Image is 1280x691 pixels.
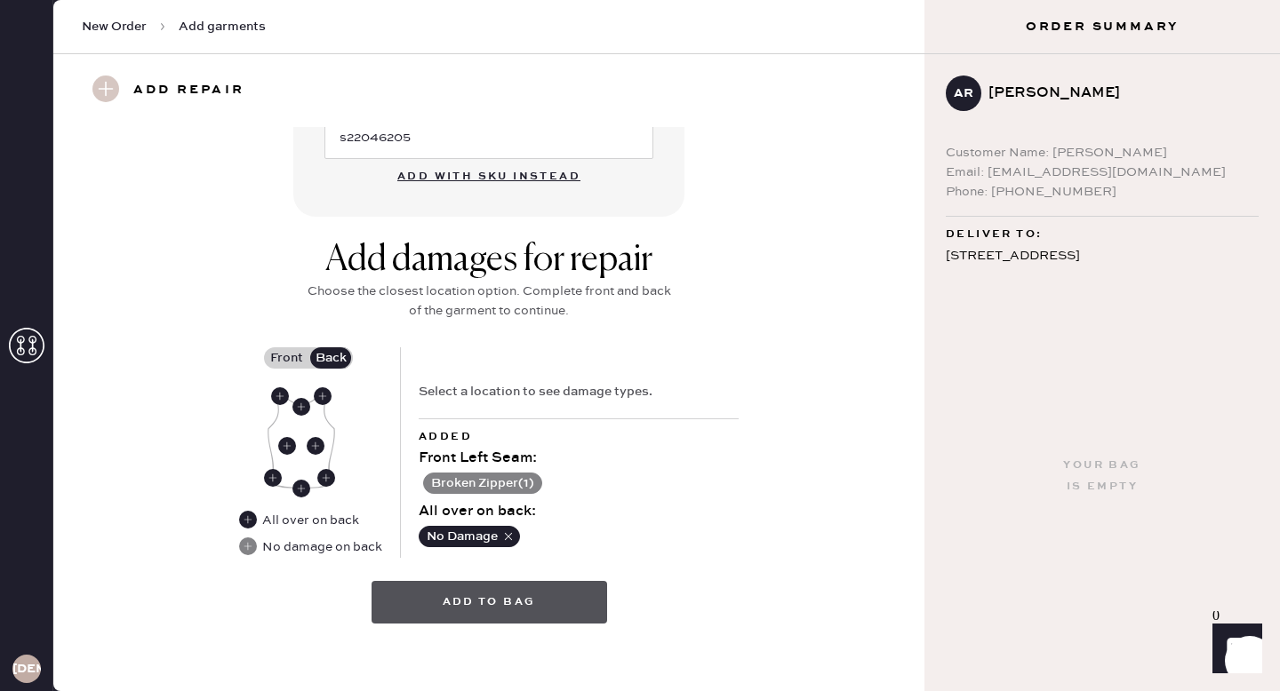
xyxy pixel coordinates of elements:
h3: Add repair [133,75,244,106]
div: Customer Name: [PERSON_NAME] [946,143,1259,163]
button: Add to bag [372,581,607,623]
div: Choose the closest location option. Complete front and back of the garment to continue. [302,282,676,321]
div: All over on back : [419,501,739,522]
h3: [DEMOGRAPHIC_DATA] [12,663,41,675]
span: Deliver to: [946,224,1042,245]
div: Back Right Shoulder [314,387,332,405]
div: All over on back [262,511,359,530]
input: e.g. 1020304 [324,116,653,159]
div: Back Right Seam [317,469,335,487]
div: No damage on back [262,537,382,557]
div: Back Center Neckline [292,398,310,416]
div: Front Left Seam : [419,448,739,469]
div: [PERSON_NAME] [988,83,1244,104]
div: [STREET_ADDRESS] APT 2006 [GEOGRAPHIC_DATA] , IL 60610 [946,245,1259,313]
div: Back Center Hem [292,480,310,497]
div: Select a location to see damage types. [419,382,652,401]
span: Add garments [179,18,266,36]
div: All over on back [239,511,361,530]
div: Back Left Shoulder [271,387,289,405]
div: Back Right Body [307,437,324,455]
button: Broken Zipper(1) [423,473,542,494]
div: No damage on back [239,537,382,557]
div: Back Left Seam [264,469,282,487]
h3: AR [954,87,973,99]
div: Phone: [PHONE_NUMBER] [946,182,1259,202]
label: Front [264,347,308,369]
div: Your bag is empty [1063,455,1140,497]
div: Add damages for repair [302,239,676,282]
button: Add with SKU instead [387,159,591,195]
iframe: Front Chat [1196,611,1272,687]
div: Email: [EMAIL_ADDRESS][DOMAIN_NAME] [946,163,1259,182]
span: New Order [82,18,147,36]
div: Back Left Body [278,437,296,455]
h3: Order Summary [924,18,1280,36]
button: No Damage [419,526,520,547]
label: Back [308,347,353,369]
div: Added [419,426,739,448]
img: Garment image [268,391,335,488]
